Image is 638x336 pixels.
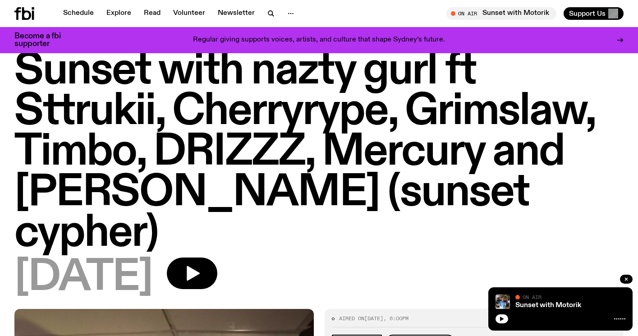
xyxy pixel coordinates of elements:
[523,294,542,300] span: On Air
[168,7,211,20] a: Volunteer
[138,7,166,20] a: Read
[58,7,99,20] a: Schedule
[101,7,137,20] a: Explore
[564,7,624,20] button: Support Us
[496,295,510,309] img: Andrew, Reenie, and Pat stand in a row, smiling at the camera, in dappled light with a vine leafe...
[14,51,624,254] h1: Sunset with nazty gurl ft Sttrukii, Cherryrype, Grimslaw, Timbo, DRIZZZ, Mercury and [PERSON_NAME...
[364,315,383,322] span: [DATE]
[446,7,556,20] button: On AirSunset with Motorik
[569,9,606,18] span: Support Us
[14,258,152,298] span: [DATE]
[14,32,72,48] h3: Become a fbi supporter
[212,7,260,20] a: Newsletter
[515,302,581,309] a: Sunset with Motorik
[339,315,364,322] span: Aired on
[383,315,409,322] span: , 6:00pm
[193,36,445,44] p: Regular giving supports voices, artists, and culture that shape Sydney’s future.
